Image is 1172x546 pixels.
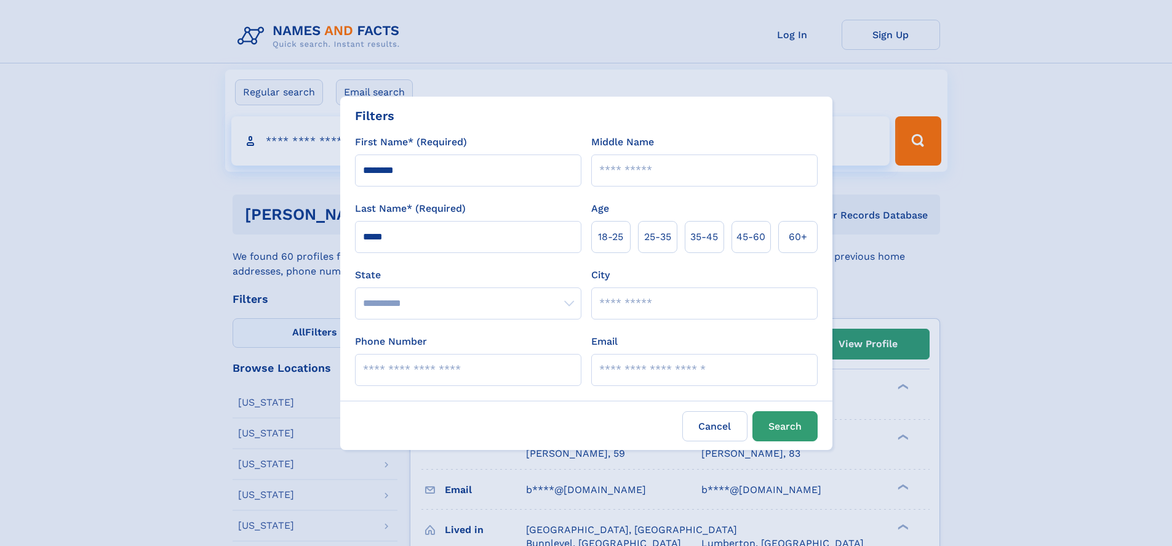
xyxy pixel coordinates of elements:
[591,135,654,150] label: Middle Name
[690,230,718,244] span: 35‑45
[355,201,466,216] label: Last Name* (Required)
[644,230,671,244] span: 25‑35
[355,268,581,283] label: State
[591,268,610,283] label: City
[682,411,747,441] label: Cancel
[789,230,807,244] span: 60+
[598,230,623,244] span: 18‑25
[355,135,467,150] label: First Name* (Required)
[355,334,427,349] label: Phone Number
[591,334,618,349] label: Email
[752,411,818,441] button: Search
[591,201,609,216] label: Age
[355,106,394,125] div: Filters
[736,230,765,244] span: 45‑60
